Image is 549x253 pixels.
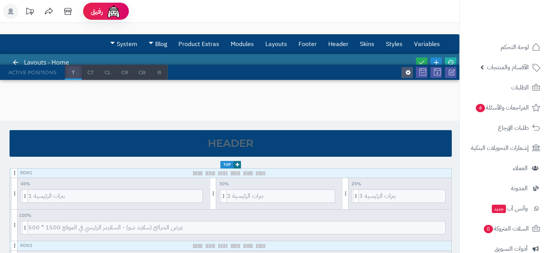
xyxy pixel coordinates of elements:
[20,4,39,21] a: تحديثات المنصة
[464,78,544,97] a: الطلبات
[513,163,528,173] span: العملاء
[475,102,529,113] span: المراجعات والأسئلة
[18,211,33,220] span: 100 %
[104,35,143,54] a: System
[464,220,544,238] a: السلات المتروكة0
[100,65,116,80] span: CL
[117,65,133,80] span: CR
[491,203,528,214] span: وآتس آب
[28,190,202,202] span: بنرات الرئيسية 1
[134,65,150,80] span: CB
[14,54,77,71] div: Layouts - Home
[354,35,380,54] a: Skins
[225,35,260,54] a: Modules
[173,35,225,54] a: Product Extras
[20,170,32,176] div: Row 1
[260,35,293,54] a: Layouts
[464,179,544,197] a: المدونة
[464,159,544,177] a: العملاء
[476,104,485,112] span: 4
[28,221,445,234] span: عرض الشرائح (سلايد شو) - السلايدر الرئيسي في الموقع 1500 * 500
[501,42,529,53] span: لوحة التحكم
[293,35,323,54] a: Footer
[464,99,544,117] a: المراجعات والأسئلة4
[18,180,33,188] span: 45 %
[359,190,445,202] span: بنرات الرئيسية 3
[20,243,32,249] div: Row 2
[484,225,493,233] span: 0
[82,65,99,80] span: CT
[227,190,335,202] span: بنرات الرئيسية 2
[498,123,529,133] span: طلبات الإرجاع
[408,35,446,54] a: Variables
[464,139,544,157] a: إشعارات التحويلات البنكية
[464,199,544,218] a: وآتس آبجديد
[143,35,173,54] a: Blog
[220,161,241,169] span: Top
[65,65,82,80] span: T
[487,62,529,73] span: الأقسام والمنتجات
[511,82,529,93] span: الطلبات
[323,35,354,54] a: Header
[151,65,167,80] span: B
[464,119,544,137] a: طلبات الإرجاع
[106,4,121,19] img: ai-face.png
[380,35,408,54] a: Styles
[511,183,528,194] span: المدونة
[483,223,529,234] span: السلات المتروكة
[91,7,103,16] span: رفيق
[348,180,364,188] span: 25 %
[216,180,231,188] span: 30 %
[492,205,506,213] span: جديد
[464,38,544,56] a: لوحة التحكم
[471,143,529,153] span: إشعارات التحويلات البنكية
